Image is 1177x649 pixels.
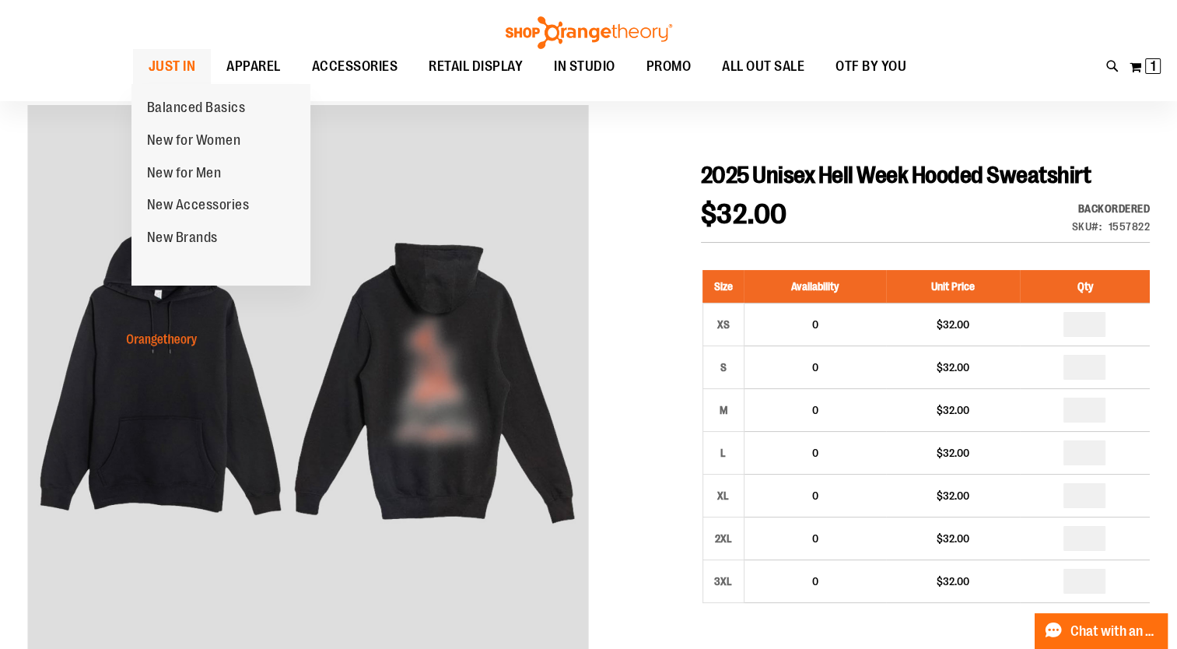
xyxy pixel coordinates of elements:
[712,313,735,336] div: XS
[312,49,398,84] span: ACCESSORIES
[812,404,818,416] span: 0
[554,49,615,84] span: IN STUDIO
[712,356,735,379] div: S
[226,49,281,84] span: APPAREL
[147,100,246,119] span: Balanced Basics
[886,270,1020,303] th: Unit Price
[835,49,906,84] span: OTF BY YOU
[149,49,196,84] span: JUST IN
[147,165,222,184] span: New for Men
[646,49,692,84] span: PROMO
[894,402,1012,418] div: $32.00
[1072,220,1102,233] strong: SKU
[503,16,674,49] img: Shop Orangetheory
[147,230,218,249] span: New Brands
[1072,201,1151,216] div: Availability
[712,527,735,550] div: 2XL
[812,361,818,374] span: 0
[894,317,1012,332] div: $32.00
[894,488,1012,503] div: $32.00
[812,532,818,545] span: 0
[712,441,735,465] div: L
[1070,624,1158,639] span: Chat with an Expert
[894,531,1012,546] div: $32.00
[722,49,804,84] span: ALL OUT SALE
[1020,270,1150,303] th: Qty
[744,270,886,303] th: Availability
[812,575,818,588] span: 0
[429,49,523,84] span: RETAIL DISPLAY
[147,132,241,152] span: New for Women
[147,197,250,216] span: New Accessories
[812,489,818,502] span: 0
[812,447,818,459] span: 0
[701,162,1091,188] span: 2025 Unisex Hell Week Hooded Sweatshirt
[712,570,735,593] div: 3XL
[894,360,1012,375] div: $32.00
[712,398,735,422] div: M
[712,484,735,507] div: XL
[1072,201,1151,216] div: Backordered
[1109,219,1151,234] div: 1557822
[812,318,818,331] span: 0
[894,574,1012,589] div: $32.00
[701,198,787,230] span: $32.00
[1035,613,1168,649] button: Chat with an Expert
[894,445,1012,461] div: $32.00
[1151,58,1156,74] span: 1
[702,270,744,303] th: Size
